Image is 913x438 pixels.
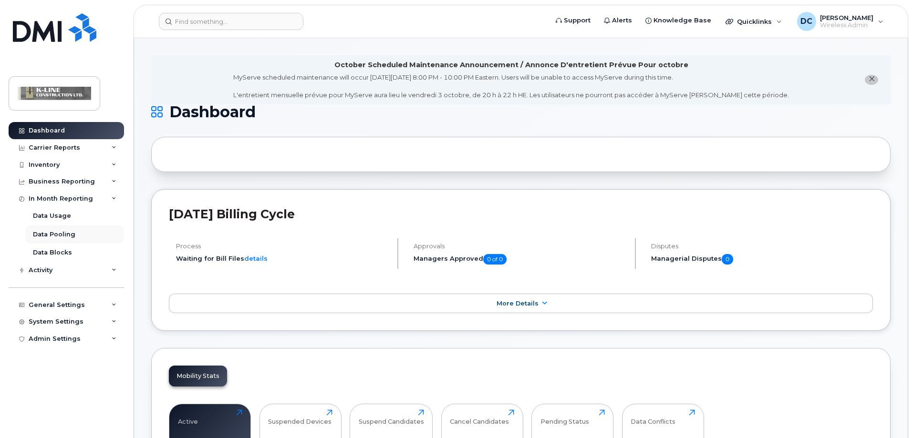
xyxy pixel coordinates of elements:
div: Active [178,409,198,425]
div: Data Conflicts [631,409,675,425]
h4: Disputes [651,243,873,250]
li: Waiting for Bill Files [176,254,389,263]
a: details [244,255,268,262]
div: MyServe scheduled maintenance will occur [DATE][DATE] 8:00 PM - 10:00 PM Eastern. Users will be u... [233,73,789,100]
div: Cancel Candidates [450,409,509,425]
span: Dashboard [169,105,256,119]
h4: Process [176,243,389,250]
div: Suspended Devices [268,409,332,425]
div: Suspend Candidates [359,409,424,425]
button: close notification [865,75,878,85]
h5: Managers Approved [414,254,627,265]
h5: Managerial Disputes [651,254,873,265]
span: 0 of 0 [483,254,507,265]
div: October Scheduled Maintenance Announcement / Annonce D'entretient Prévue Pour octobre [334,60,688,70]
span: 0 [722,254,733,265]
h4: Approvals [414,243,627,250]
h2: [DATE] Billing Cycle [169,207,873,221]
div: Pending Status [540,409,589,425]
span: More Details [497,300,539,307]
